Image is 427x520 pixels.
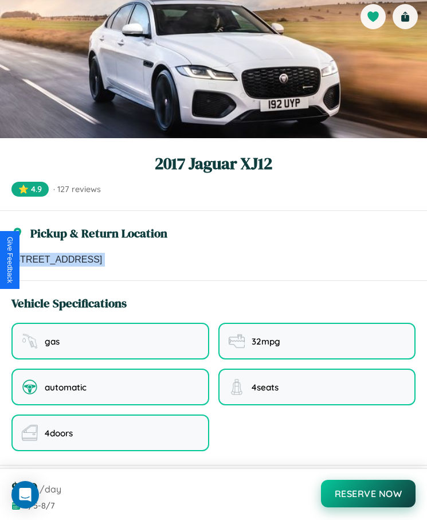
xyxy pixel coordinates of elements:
img: fuel type [22,333,38,349]
img: doors [22,425,38,441]
div: Open Intercom Messenger [11,481,39,509]
div: Give Feedback [6,237,14,283]
h3: Pickup & Return Location [30,225,167,241]
span: 8 / 5 - 8 / 7 [24,501,55,511]
span: 32 mpg [252,336,280,347]
img: fuel efficiency [229,333,245,349]
img: seating [229,379,245,395]
h1: 2017 Jaguar XJ12 [11,152,416,175]
span: · 127 reviews [53,184,101,194]
span: 4 seats [252,382,279,393]
p: [STREET_ADDRESS] [11,253,416,267]
span: $ 170 [11,478,37,497]
span: /day [40,483,61,495]
span: gas [45,336,60,347]
span: automatic [45,382,87,393]
span: ⭐ 4.9 [11,182,49,197]
h3: Vehicle Specifications [11,295,127,311]
button: Reserve Now [321,480,416,507]
span: 4 doors [45,428,73,439]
